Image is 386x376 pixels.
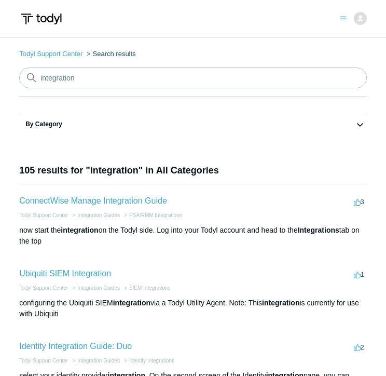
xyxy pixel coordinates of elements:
[85,50,136,58] li: Search results
[19,269,111,278] a: Ubiquiti SIEM Integration
[340,13,347,22] button: Toggle navigation menu
[19,342,132,351] a: Identity Integration Guide: Duo
[354,198,364,206] span: 3
[19,285,68,291] a: Todyl Support Center
[19,196,167,205] a: ConnectWise Manage Integration Guide
[61,226,98,234] em: integration
[122,212,182,218] li: PSA/RMM Integrations
[19,225,367,247] div: now start the on the Todyl side. Log into your Todyl account and head to the tab on the top
[19,298,367,319] div: configuring the Ubiquiti SIEM via a Todyl Utility Agent. Note: This is currently for use with Ubi...
[129,285,170,291] a: SIEM Integrations
[19,68,367,88] input: Search
[70,285,120,291] li: Integration Guides
[113,299,150,307] em: integration
[70,358,120,364] li: Integration Guides
[129,358,174,364] a: Identity Integrations
[77,285,120,291] a: Integration Guides
[77,358,120,364] a: Integration Guides
[298,226,339,234] em: Integrations
[262,299,299,307] em: integration
[77,212,120,218] a: Integration Guides
[19,119,367,129] h3: By Category
[122,285,170,291] li: SIEM Integrations
[19,164,367,178] h1: 105 results for "integration" in All Categories
[19,212,68,218] a: Todyl Support Center
[70,212,120,218] li: Integration Guides
[19,50,85,58] li: Todyl Support Center
[129,212,182,218] a: PSA/RMM Integrations
[354,343,364,351] span: 2
[354,271,364,278] span: 1
[122,358,174,364] li: Identity Integrations
[19,358,68,364] a: Todyl Support Center
[19,50,82,58] a: Todyl Support Center
[19,9,63,29] img: Todyl Support Center Help Center home page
